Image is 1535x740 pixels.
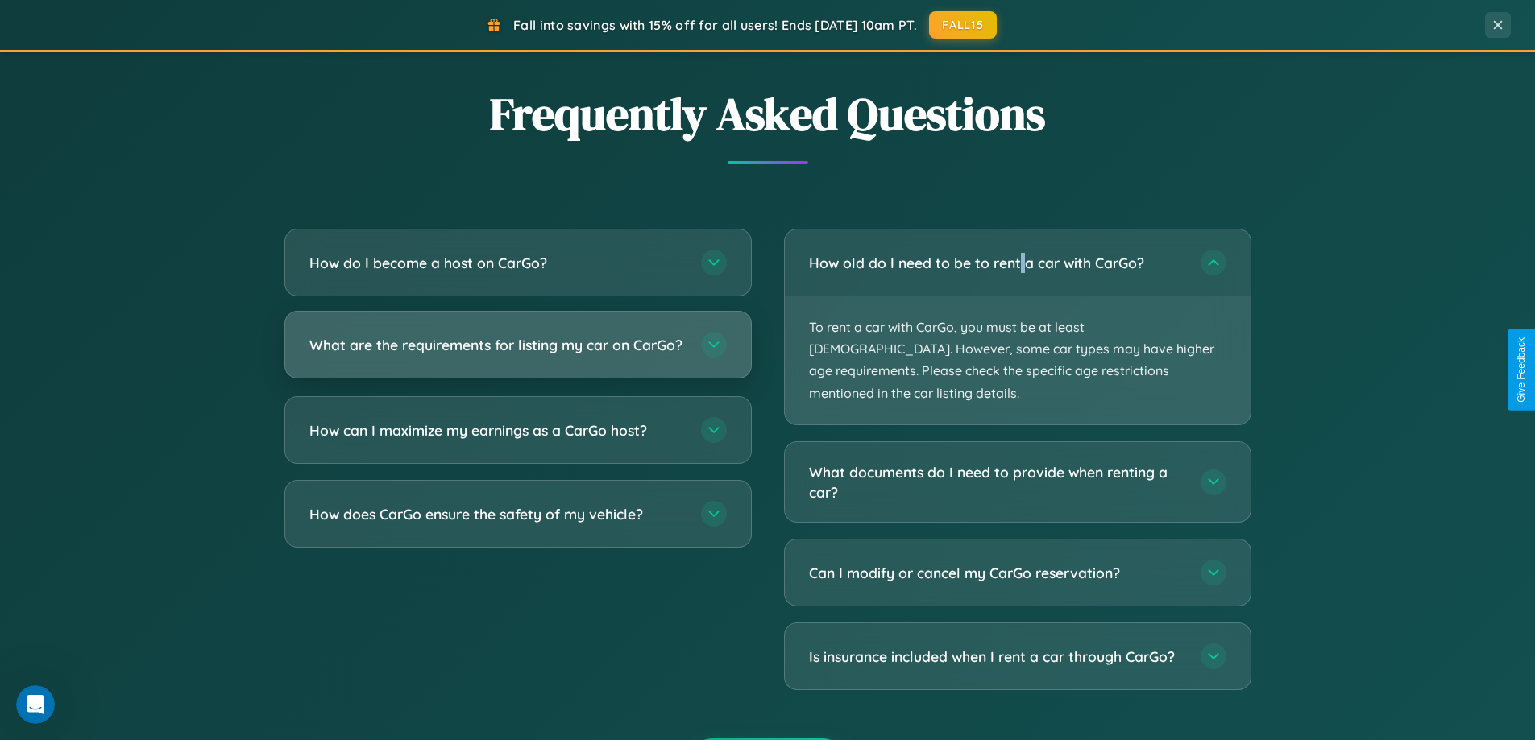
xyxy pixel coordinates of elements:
div: Give Feedback [1516,337,1527,403]
button: FALL15 [929,11,997,39]
h3: What are the requirements for listing my car on CarGo? [309,335,685,355]
span: Fall into savings with 15% off for all users! Ends [DATE] 10am PT. [513,17,917,33]
h3: How do I become a host on CarGo? [309,253,685,273]
h3: Can I modify or cancel my CarGo reservation? [809,563,1184,583]
p: To rent a car with CarGo, you must be at least [DEMOGRAPHIC_DATA]. However, some car types may ha... [785,296,1251,424]
h3: Is insurance included when I rent a car through CarGo? [809,647,1184,667]
h3: How old do I need to be to rent a car with CarGo? [809,253,1184,273]
h3: What documents do I need to provide when renting a car? [809,462,1184,502]
h3: How can I maximize my earnings as a CarGo host? [309,420,685,440]
iframe: Intercom live chat [16,685,55,724]
h2: Frequently Asked Questions [284,83,1251,145]
h3: How does CarGo ensure the safety of my vehicle? [309,504,685,524]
